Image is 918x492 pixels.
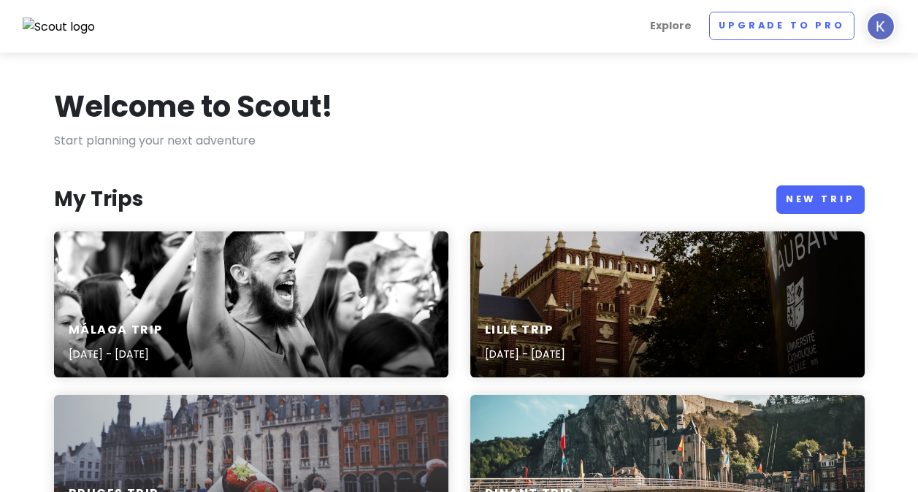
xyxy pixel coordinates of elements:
p: Start planning your next adventure [54,131,865,150]
h3: My Trips [54,186,143,212]
h1: Welcome to Scout! [54,88,333,126]
a: New Trip [776,185,865,214]
h6: Lille Trip [485,323,565,338]
a: Explore [644,12,697,40]
img: Scout logo [23,18,96,36]
a: Upgrade to Pro [709,12,854,40]
p: [DATE] - [DATE] [485,346,565,362]
a: a large brick building with a clock towerLille Trip[DATE] - [DATE] [470,231,865,377]
p: [DATE] - [DATE] [69,346,164,362]
h6: Málaga Trip [69,323,164,338]
img: User profile [866,12,895,41]
a: man raising handsMálaga Trip[DATE] - [DATE] [54,231,448,377]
